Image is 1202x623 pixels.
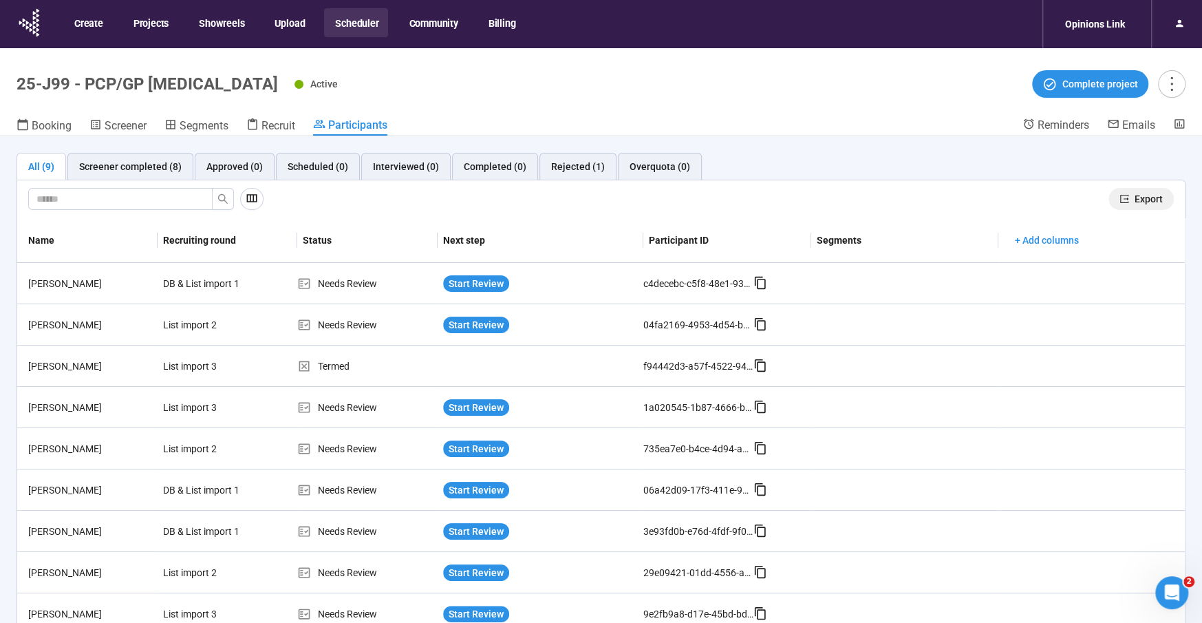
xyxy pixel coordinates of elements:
[180,119,228,132] span: Segments
[310,78,338,89] span: Active
[1062,76,1138,92] span: Complete project
[105,119,147,132] span: Screener
[297,276,438,291] div: Needs Review
[297,606,438,622] div: Needs Review
[297,359,438,374] div: Termed
[23,317,158,332] div: [PERSON_NAME]
[297,218,438,263] th: Status
[443,317,509,333] button: Start Review
[1022,118,1089,134] a: Reminders
[643,441,753,456] div: 735ea7e0-b4ce-4d94-a616-79e62a544cdc
[17,74,278,94] h1: 25-J99 - PCP/GP [MEDICAL_DATA]
[246,118,295,136] a: Recruit
[158,477,261,503] div: DB & List import 1
[158,560,261,586] div: List import 2
[1155,576,1188,609] iframe: Intercom live chat
[1107,118,1155,134] a: Emails
[23,524,158,539] div: [PERSON_NAME]
[17,218,158,263] th: Name
[1158,70,1185,98] button: more
[438,218,643,263] th: Next step
[23,606,158,622] div: [PERSON_NAME]
[1015,233,1079,248] span: + Add columns
[297,483,438,498] div: Needs Review
[297,565,438,580] div: Needs Review
[643,359,753,374] div: f94442d3-a57f-4522-94ff-c65cdbf33e27
[158,436,261,462] div: List import 2
[63,8,113,37] button: Create
[643,565,753,580] div: 29e09421-01dd-4556-a68f-2df6a581d4c9
[32,119,72,132] span: Booking
[158,518,261,545] div: DB & List import 1
[443,399,509,416] button: Start Review
[811,218,998,263] th: Segments
[23,565,158,580] div: [PERSON_NAME]
[449,276,504,291] span: Start Review
[158,312,261,338] div: List import 2
[79,159,182,174] div: Screener completed (8)
[164,118,228,136] a: Segments
[1032,70,1148,98] button: Complete project
[297,524,438,539] div: Needs Review
[443,564,509,581] button: Start Review
[1108,188,1174,210] button: exportExport
[313,118,387,136] a: Participants
[17,118,72,136] a: Booking
[1162,74,1181,93] span: more
[643,400,753,415] div: 1a020545-1b87-4666-bef9-44514486084a
[89,118,147,136] a: Screener
[297,441,438,456] div: Needs Review
[449,524,504,539] span: Start Review
[449,317,504,332] span: Start Review
[449,441,504,456] span: Start Review
[324,8,388,37] button: Scheduler
[217,193,228,204] span: search
[449,606,504,622] span: Start Review
[443,606,509,622] button: Start Review
[551,159,605,174] div: Rejected (1)
[630,159,690,174] div: Overquota (0)
[1183,576,1194,587] span: 2
[643,317,753,332] div: 04fa2169-4953-4d54-b6c3-7a057e83eee9
[328,118,387,131] span: Participants
[1057,11,1133,37] div: Opinions Link
[264,8,314,37] button: Upload
[212,188,234,210] button: search
[122,8,178,37] button: Projects
[643,606,753,622] div: 9e2fb9a8-d17e-45bd-bd31-4670230b973d
[1004,229,1090,251] button: + Add columns
[23,359,158,374] div: [PERSON_NAME]
[443,441,509,457] button: Start Review
[643,218,811,263] th: Participant ID
[398,8,467,37] button: Community
[464,159,526,174] div: Completed (0)
[23,441,158,456] div: [PERSON_NAME]
[643,483,753,498] div: 06a42d09-17f3-411e-9b0c-822e328bb5a5
[28,159,54,174] div: All (9)
[297,400,438,415] div: Needs Review
[23,276,158,291] div: [PERSON_NAME]
[23,400,158,415] div: [PERSON_NAME]
[1119,194,1129,204] span: export
[1135,191,1163,207] span: Export
[23,483,158,498] div: [PERSON_NAME]
[449,483,504,498] span: Start Review
[449,565,504,580] span: Start Review
[158,394,261,421] div: List import 3
[1038,118,1089,131] span: Reminders
[158,271,261,297] div: DB & List import 1
[443,482,509,498] button: Start Review
[158,353,261,379] div: List import 3
[449,400,504,415] span: Start Review
[443,523,509,540] button: Start Review
[206,159,263,174] div: Approved (0)
[188,8,254,37] button: Showreels
[297,317,438,332] div: Needs Review
[288,159,348,174] div: Scheduled (0)
[643,524,753,539] div: 3e93fd0b-e76d-4fdf-9f0a-77a0b48e19a7
[643,276,753,291] div: c4decebc-c5f8-48e1-935f-d4131c948639
[261,119,295,132] span: Recruit
[477,8,526,37] button: Billing
[373,159,439,174] div: Interviewed (0)
[158,218,298,263] th: Recruiting round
